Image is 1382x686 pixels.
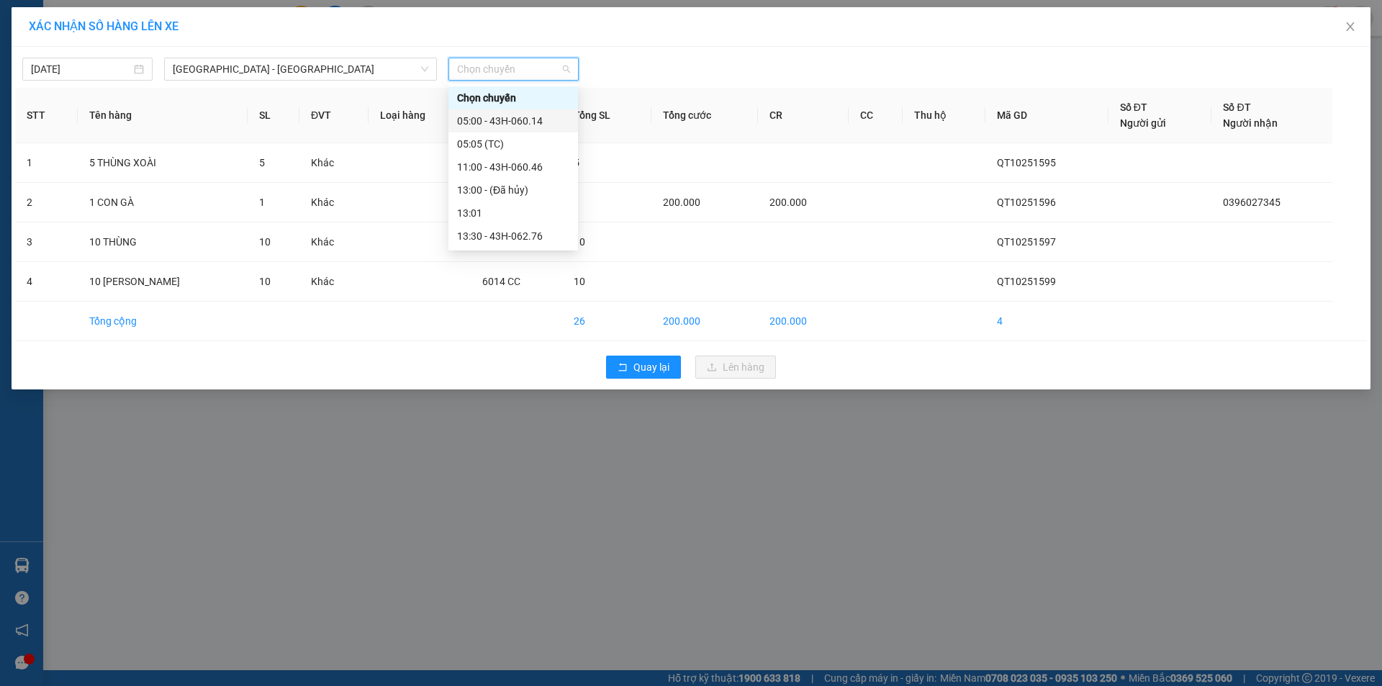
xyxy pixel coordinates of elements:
[259,236,271,248] span: 10
[448,86,578,109] div: Chọn chuyến
[651,302,758,341] td: 200.000
[78,88,248,143] th: Tên hàng
[31,61,131,77] input: 14/10/2025
[997,236,1056,248] span: QT10251597
[420,65,429,73] span: down
[15,262,78,302] td: 4
[1223,117,1278,129] span: Người nhận
[985,302,1108,341] td: 4
[78,183,248,222] td: 1 CON GÀ
[457,159,569,175] div: 11:00 - 43H-060.46
[78,302,248,341] td: Tổng cộng
[769,197,807,208] span: 200.000
[663,197,700,208] span: 200.000
[651,88,758,143] th: Tổng cước
[849,88,903,143] th: CC
[15,143,78,183] td: 1
[997,157,1056,168] span: QT10251595
[457,136,569,152] div: 05:05 (TC)
[173,58,428,80] span: Sài Gòn - Quảng Trị
[562,88,651,143] th: Tổng SL
[299,183,369,222] td: Khác
[369,88,471,143] th: Loại hàng
[457,228,569,244] div: 13:30 - 43H-062.76
[259,197,265,208] span: 1
[1223,101,1250,113] span: Số ĐT
[1120,101,1147,113] span: Số ĐT
[985,88,1108,143] th: Mã GD
[1330,7,1370,48] button: Close
[299,222,369,262] td: Khác
[259,157,265,168] span: 5
[997,276,1056,287] span: QT10251599
[15,222,78,262] td: 3
[15,88,78,143] th: STT
[29,19,179,33] span: XÁC NHẬN SỐ HÀNG LÊN XE
[457,182,569,198] div: 13:00 - (Đã hủy)
[997,197,1056,208] span: QT10251596
[299,143,369,183] td: Khác
[1345,21,1356,32] span: close
[248,88,299,143] th: SL
[618,362,628,374] span: rollback
[562,302,651,341] td: 26
[457,90,569,106] div: Chọn chuyến
[78,143,248,183] td: 5 THÙNG XOÀI
[259,276,271,287] span: 10
[457,113,569,129] div: 05:00 - 43H-060.14
[758,88,849,143] th: CR
[606,356,681,379] button: rollbackQuay lại
[78,222,248,262] td: 10 THÙNG
[15,183,78,222] td: 2
[574,276,585,287] span: 10
[758,302,849,341] td: 200.000
[457,58,570,80] span: Chọn chuyến
[78,262,248,302] td: 10 [PERSON_NAME]
[633,359,669,375] span: Quay lại
[695,356,776,379] button: uploadLên hàng
[574,236,585,248] span: 10
[1223,197,1281,208] span: 0396027345
[903,88,985,143] th: Thu hộ
[299,262,369,302] td: Khác
[1120,117,1166,129] span: Người gửi
[482,276,520,287] span: 6014 CC
[299,88,369,143] th: ĐVT
[457,205,569,221] div: 13:01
